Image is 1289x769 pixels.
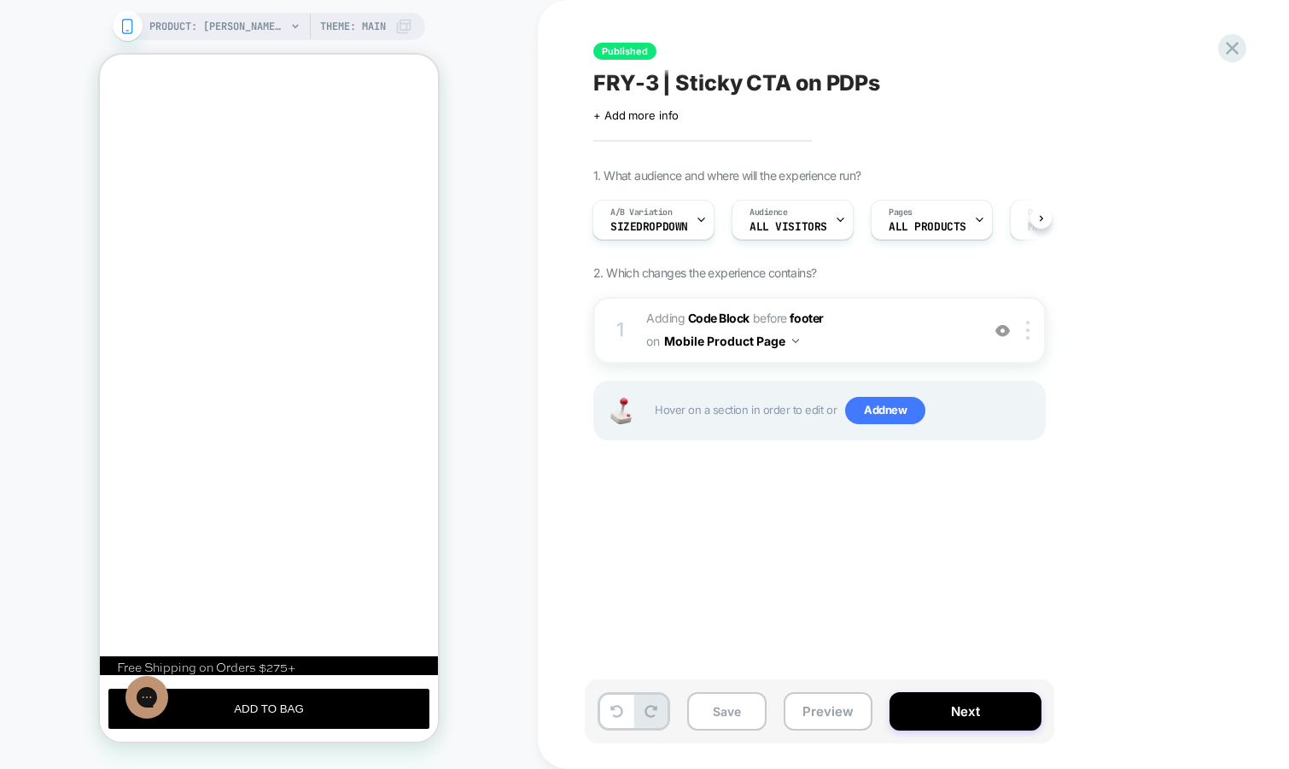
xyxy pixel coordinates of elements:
span: Audience [749,207,788,218]
button: Save [687,692,767,731]
span: footer [790,311,824,325]
img: down arrow [792,339,799,343]
span: Add new [845,397,925,424]
img: close [1026,321,1029,340]
p: Free Shipping on Orders $275+ [17,602,321,623]
iframe: Gorgias live chat messenger [17,615,77,670]
button: Next [889,692,1041,731]
button: Mobile Product Page [664,329,799,353]
span: MOBILE [1028,221,1066,233]
span: FRY-3 | Sticky CTA on PDPs [593,70,880,96]
span: Pages [889,207,913,218]
span: SizeDropdown [610,221,688,233]
span: PRODUCT: [PERSON_NAME] On [banana] [149,13,286,40]
span: + Add more info [593,108,679,122]
img: Joystick [604,398,638,424]
span: Devices [1028,207,1061,218]
span: 1. What audience and where will the experience run? [593,168,860,183]
span: Theme: MAIN [320,13,386,40]
button: Preview [784,692,872,731]
span: Hover on a section in order to edit or [655,397,1035,424]
span: All Visitors [749,221,827,233]
span: Published [593,43,656,60]
span: on [646,330,659,352]
b: Code Block [688,311,749,325]
span: 2. Which changes the experience contains? [593,265,816,280]
button: ADD TO BAG [9,634,330,674]
span: ALL PRODUCTS [889,221,966,233]
img: crossed eye [995,323,1010,338]
span: Adding [646,311,749,325]
span: BEFORE [753,311,787,325]
div: 1 [612,313,629,347]
span: A/B Variation [610,207,673,218]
